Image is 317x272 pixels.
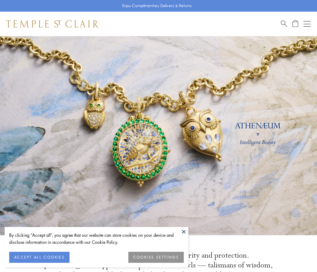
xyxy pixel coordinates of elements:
[304,20,311,28] button: Open navigation
[9,232,184,246] div: By clicking “Accept all”, you agree that our website can store cookies on your device and disclos...
[292,20,298,28] a: Open Shopping Bag
[6,20,99,28] img: Temple St. Clair
[128,252,184,263] button: COOKIES SETTINGS
[281,20,287,28] a: Search
[122,3,192,9] p: Enjoy Complimentary Delivery & Returns
[9,252,70,263] button: ACCEPT ALL COOKIES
